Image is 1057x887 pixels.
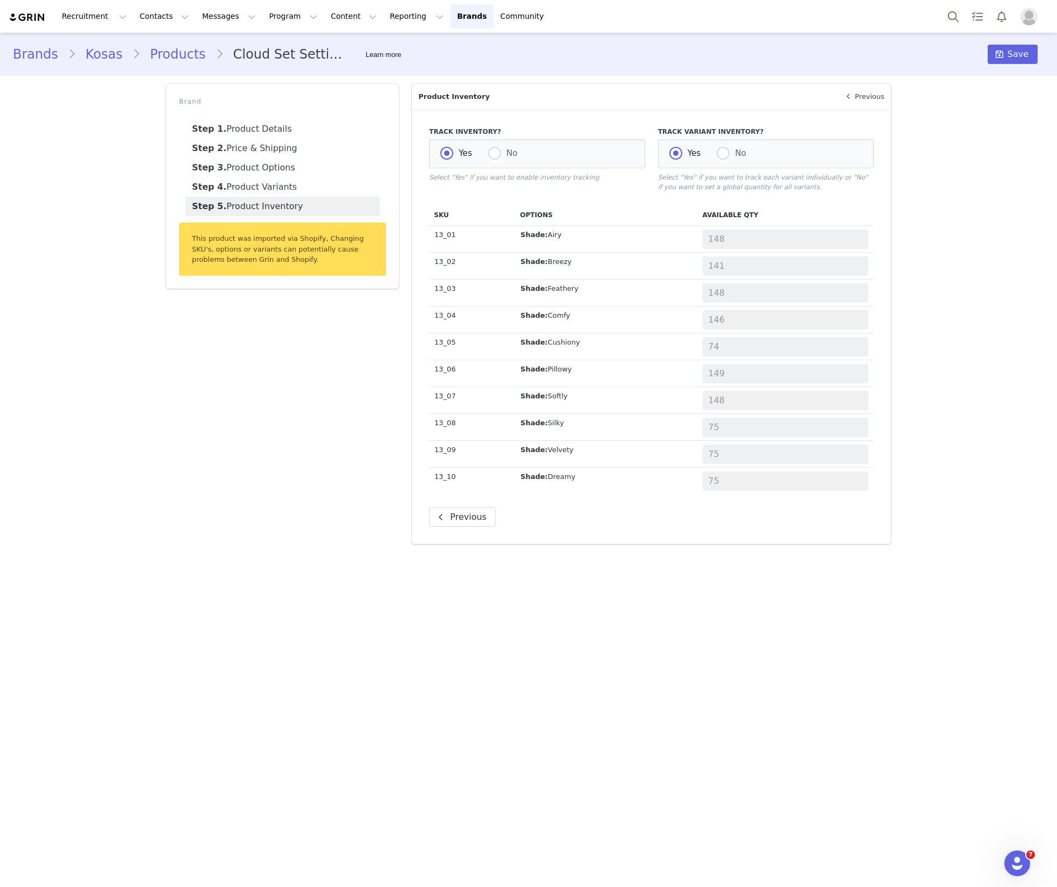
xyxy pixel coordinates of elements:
span: Cushiony [520,338,580,346]
button: Notifications [990,4,1013,28]
td: 13_04 [429,306,515,333]
button: Program [262,4,324,28]
td: 13_06 [429,360,515,387]
span: Breezy [520,257,572,266]
a: Product Variants [185,177,380,197]
td: 13_02 [429,253,515,280]
td: 13_07 [429,387,515,414]
button: Reporting [383,4,450,28]
span: No [501,148,518,158]
strong: Shade: [520,473,548,481]
span: Yes [682,148,701,158]
span: Airy [520,231,561,239]
iframe: Intercom live chat [1004,850,1030,876]
span: Comfy [520,311,570,319]
button: Save [988,45,1038,64]
strong: Step 3. [192,162,226,173]
strong: Step 4. [192,182,226,192]
p: Select "Yes" if you want to enable inventory tracking [429,173,645,182]
a: Brands [451,4,493,28]
a: Price & Shipping [185,139,380,158]
div: Tooltip anchor [363,49,403,60]
strong: Shade: [520,231,548,239]
img: placeholder-profile.jpg [1020,8,1038,25]
strong: Shade: [520,257,548,266]
strong: Step 5. [192,201,226,211]
p: Product Inventory [412,84,835,110]
span: Silky [520,419,564,427]
span: Dreamy [520,473,575,481]
strong: Shade: [520,284,548,292]
strong: Step 1. [192,124,226,134]
button: Messages [196,4,262,28]
button: Previous [429,507,496,527]
span: Velvety [520,446,574,454]
strong: Step 2. [192,143,226,153]
span: No [730,148,746,158]
a: Products [140,45,216,64]
strong: Shade: [520,365,548,373]
label: Track Inventory? [429,127,645,137]
p: Brand [179,97,386,106]
a: Community [494,4,555,28]
div: This product was imported via Shopify, Changing SKU's, options or variants can potentially cause ... [179,223,386,276]
a: Tasks [966,4,989,28]
td: 13_10 [429,468,515,495]
strong: Shade: [520,446,548,454]
span: Save [1008,48,1029,61]
th: SKU [429,205,515,226]
a: Brands [13,45,68,64]
strong: Shade: [520,419,548,427]
button: Search [941,4,965,28]
td: 13_09 [429,441,515,468]
a: Previous [835,84,891,110]
span: Yes [453,148,472,158]
td: 13_03 [429,280,515,306]
a: Product Options [185,158,380,177]
span: Pillowy [520,365,572,373]
button: Recruitment [55,4,133,28]
span: Softly [520,392,568,400]
button: Content [324,4,383,28]
td: 13_05 [429,333,515,360]
p: Select "Yes" if you want to track each variant individually or "No" if you want to set a global q... [658,173,874,192]
label: Track Variant Inventory? [658,127,874,137]
strong: Shade: [520,311,548,319]
th: Available Qty [698,205,874,226]
span: 7 [1026,850,1035,859]
img: grin logo [9,12,46,23]
button: Profile [1014,8,1048,25]
a: Product Inventory [185,197,380,216]
td: 13_08 [429,414,515,441]
td: 13_01 [429,226,515,253]
button: Contacts [133,4,195,28]
strong: Shade: [520,338,548,346]
strong: Shade: [520,392,548,400]
a: Kosas [76,45,132,64]
a: Product Details [185,119,380,139]
th: Options [515,205,697,226]
span: Feathery [520,284,579,292]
